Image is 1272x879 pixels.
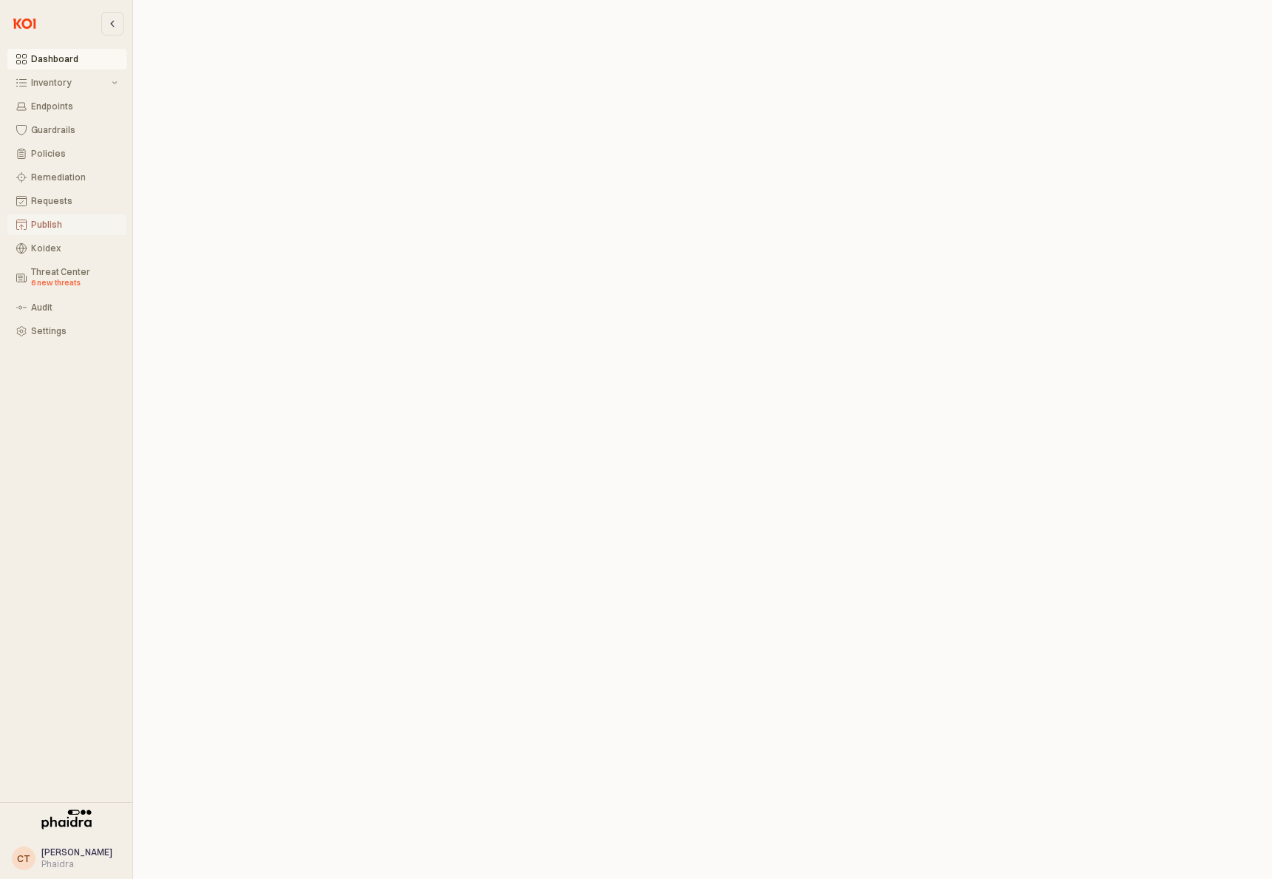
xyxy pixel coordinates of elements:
button: Settings [7,321,126,342]
button: Koidex [7,238,126,259]
div: Guardrails [31,125,118,135]
button: Dashboard [7,49,126,69]
button: Audit [7,297,126,318]
div: Dashboard [31,54,118,64]
div: Threat Center [31,267,118,289]
div: Endpoints [31,101,118,112]
button: Policies [7,143,126,164]
button: CT [12,846,35,870]
button: Publish [7,214,126,235]
div: Phaidra [41,858,112,870]
div: Settings [31,326,118,336]
div: Remediation [31,172,118,183]
div: Koidex [31,243,118,254]
div: CT [17,851,30,866]
div: Publish [31,220,118,230]
div: Audit [31,302,118,313]
button: Endpoints [7,96,126,117]
div: Inventory [31,78,109,88]
button: Guardrails [7,120,126,140]
div: Requests [31,196,118,206]
button: Requests [7,191,126,211]
span: [PERSON_NAME] [41,846,112,858]
button: Remediation [7,167,126,188]
div: Policies [31,149,118,159]
button: Inventory [7,72,126,93]
div: 6 new threats [31,277,118,289]
button: Threat Center [7,262,126,294]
